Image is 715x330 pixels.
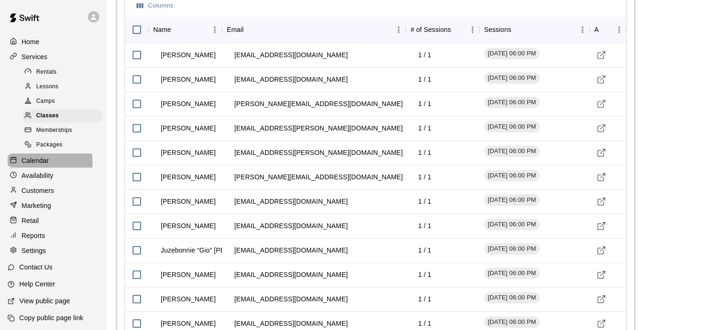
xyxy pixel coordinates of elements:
span: [DATE] 06:00 PM [484,74,540,83]
p: Contact Us [19,262,53,272]
span: [DATE] 06:00 PM [484,98,540,107]
td: 1 / 1 [410,43,439,68]
a: Services [8,50,98,64]
a: Visit customer profile [594,243,608,257]
span: [DATE] 06:00 PM [484,318,540,327]
button: Menu [392,23,406,37]
div: Reports [8,229,98,243]
td: [PERSON_NAME] [153,92,223,116]
a: Visit customer profile [594,194,608,208]
span: Packages [36,140,63,150]
a: Visit customer profile [594,121,608,135]
td: [EMAIL_ADDRESS][DOMAIN_NAME] [227,262,355,287]
a: Camps [23,94,106,109]
p: Reports [22,231,45,240]
a: Home [8,35,98,49]
td: 1 / 1 [410,140,439,165]
td: [EMAIL_ADDRESS][DOMAIN_NAME] [227,238,355,263]
div: Lessons [23,80,102,93]
button: Menu [465,23,479,37]
a: Marketing [8,199,98,213]
div: Actions [589,16,626,43]
button: Menu [575,23,589,37]
p: Services [22,52,47,61]
div: Classes [23,109,102,123]
td: [PERSON_NAME] [153,140,223,165]
span: Lessons [36,82,59,92]
div: Camps [23,95,102,108]
a: Visit customer profile [594,268,608,282]
p: Retail [22,216,39,225]
p: Help Center [19,279,55,289]
a: Retail [8,214,98,228]
a: Visit customer profile [594,219,608,233]
td: 1 / 1 [410,262,439,287]
td: [EMAIL_ADDRESS][DOMAIN_NAME] [227,214,355,238]
td: [EMAIL_ADDRESS][DOMAIN_NAME] [227,67,355,92]
td: [EMAIL_ADDRESS][DOMAIN_NAME] [227,189,355,214]
a: Customers [8,184,98,198]
span: [DATE] 06:00 PM [484,123,540,131]
button: Sort [599,23,612,36]
span: [DATE] 06:00 PM [484,171,540,180]
span: [DATE] 06:00 PM [484,49,540,58]
div: Calendar [8,153,98,168]
span: [DATE] 06:00 PM [484,196,540,205]
span: Rentals [36,68,57,77]
p: Availability [22,171,54,180]
a: Visit customer profile [594,97,608,111]
td: [PERSON_NAME][EMAIL_ADDRESS][DOMAIN_NAME] [227,165,410,190]
a: Visit customer profile [594,292,608,306]
span: Camps [36,97,55,106]
td: 1 / 1 [410,287,439,312]
button: Menu [612,23,626,37]
td: [PERSON_NAME] [153,287,223,312]
td: [PERSON_NAME] [153,67,223,92]
div: Name [153,16,171,43]
td: 1 / 1 [410,92,439,116]
a: Memberships [23,123,106,138]
td: [EMAIL_ADDRESS][PERSON_NAME][DOMAIN_NAME] [227,116,410,141]
td: 1 / 1 [410,116,439,141]
a: Visit customer profile [594,72,608,86]
td: 1 / 1 [410,238,439,263]
div: Email [222,16,406,43]
button: Sort [244,23,257,36]
a: Packages [23,138,106,153]
td: [PERSON_NAME] [153,189,223,214]
div: Email [227,16,244,43]
a: Rentals [23,65,106,79]
td: 1 / 1 [410,165,439,190]
div: Sessions [484,16,511,43]
div: Rentals [23,66,102,79]
p: Home [22,37,39,46]
p: Settings [22,246,46,255]
button: Menu [208,23,222,37]
div: # of Sessions [406,16,479,43]
p: Copy public page link [19,313,83,322]
td: 1 / 1 [410,189,439,214]
td: [PERSON_NAME][EMAIL_ADDRESS][DOMAIN_NAME] [227,92,410,116]
td: [PERSON_NAME] [153,214,223,238]
td: [EMAIL_ADDRESS][DOMAIN_NAME] [227,43,355,68]
p: Calendar [22,156,49,165]
td: 1 / 1 [410,67,439,92]
td: [EMAIL_ADDRESS][PERSON_NAME][DOMAIN_NAME] [227,140,410,165]
p: Customers [22,186,54,195]
button: Sort [171,23,184,36]
span: [DATE] 06:00 PM [484,220,540,229]
a: Lessons [23,79,106,94]
div: Sessions [479,16,590,43]
td: [PERSON_NAME] [153,43,223,68]
td: Juzebonnie “Gio” [PERSON_NAME] [153,238,276,263]
span: [DATE] 06:00 PM [484,269,540,278]
div: # of Sessions [410,16,451,43]
td: [PERSON_NAME] [153,116,223,141]
a: Availability [8,169,98,183]
button: Sort [511,23,525,36]
div: Settings [8,244,98,258]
